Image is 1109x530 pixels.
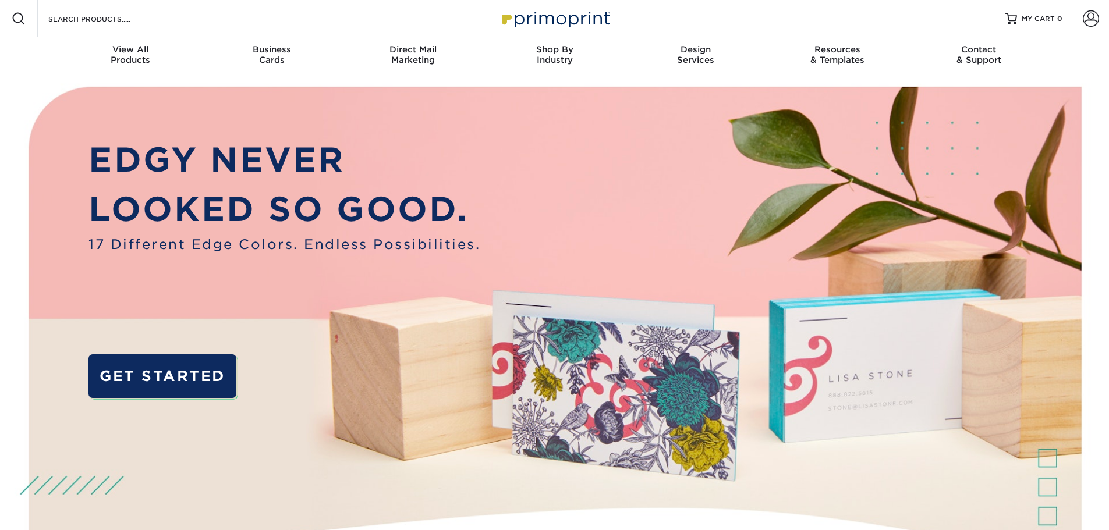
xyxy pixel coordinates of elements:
p: EDGY NEVER [88,135,480,185]
img: Primoprint [497,6,613,31]
span: Design [625,44,767,55]
div: Industry [484,44,625,65]
a: BusinessCards [201,37,342,74]
div: Marketing [342,44,484,65]
div: Products [60,44,201,65]
div: & Support [908,44,1050,65]
div: & Templates [767,44,908,65]
a: Shop ByIndustry [484,37,625,74]
a: View AllProducts [60,37,201,74]
span: Shop By [484,44,625,55]
span: 17 Different Edge Colors. Endless Possibilities. [88,234,480,254]
div: Cards [201,44,342,65]
span: Resources [767,44,908,55]
span: Contact [908,44,1050,55]
a: Contact& Support [908,37,1050,74]
span: View All [60,44,201,55]
a: Direct MailMarketing [342,37,484,74]
span: 0 [1057,15,1062,23]
span: Business [201,44,342,55]
a: Resources& Templates [767,37,908,74]
span: MY CART [1022,14,1055,24]
p: LOOKED SO GOOD. [88,184,480,234]
div: Services [625,44,767,65]
a: GET STARTED [88,354,236,398]
a: DesignServices [625,37,767,74]
span: Direct Mail [342,44,484,55]
input: SEARCH PRODUCTS..... [47,12,161,26]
